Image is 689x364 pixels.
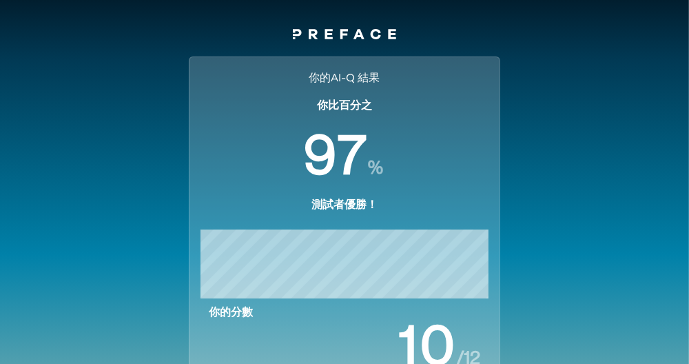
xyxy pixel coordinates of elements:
span: % [368,156,385,178]
p: 測試者優勝！ [311,196,378,213]
p: 你比百分之 [317,97,372,114]
h2: 你的AI-Q 結果 [309,70,380,97]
